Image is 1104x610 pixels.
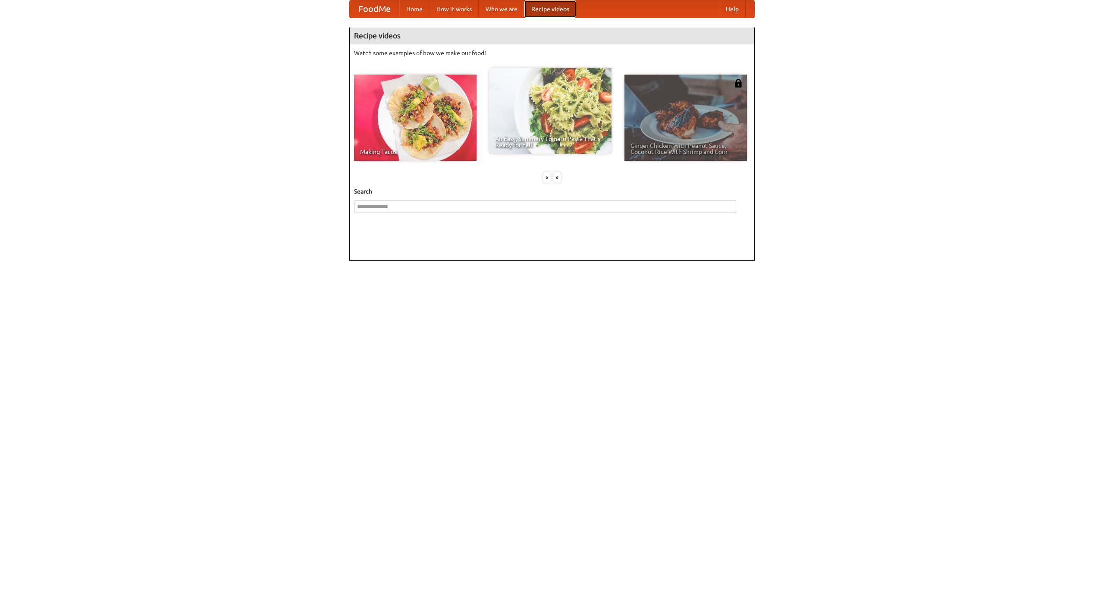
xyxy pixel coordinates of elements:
a: Home [399,0,430,18]
a: Help [719,0,746,18]
h5: Search [354,187,750,196]
img: 483408.png [734,79,743,88]
span: Making Tacos [360,149,470,155]
a: An Easy, Summery Tomato Pasta That's Ready for Fall [489,68,612,154]
a: Who we are [479,0,524,18]
a: FoodMe [350,0,399,18]
span: An Easy, Summery Tomato Pasta That's Ready for Fall [495,136,605,148]
a: How it works [430,0,479,18]
div: » [553,172,561,183]
h4: Recipe videos [350,27,754,44]
div: « [543,172,551,183]
a: Recipe videos [524,0,576,18]
a: Making Tacos [354,75,477,161]
p: Watch some examples of how we make our food! [354,49,750,57]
